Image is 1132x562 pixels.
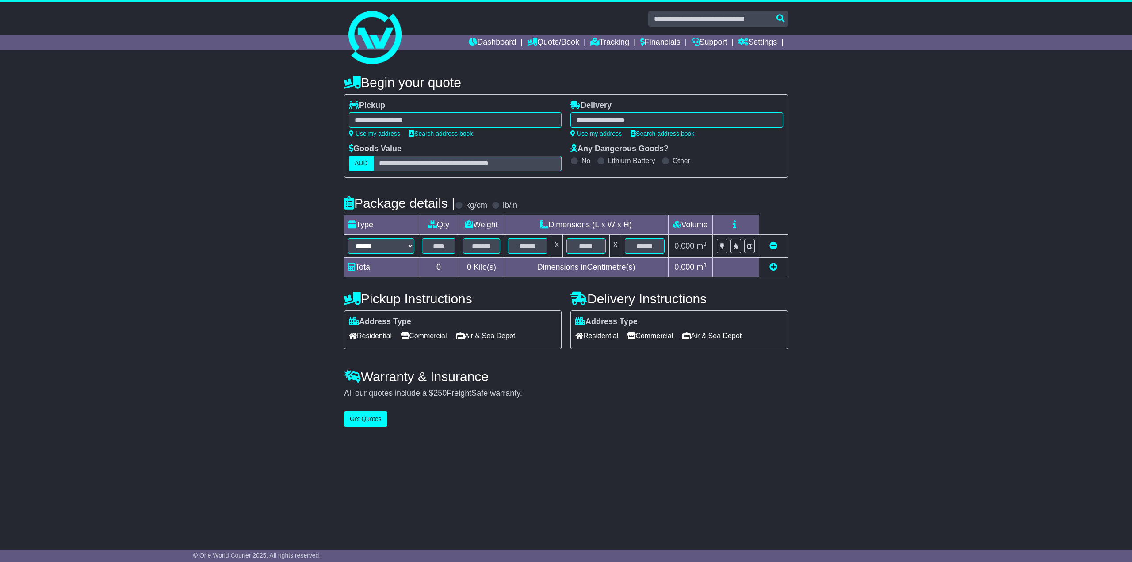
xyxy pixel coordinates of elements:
label: Any Dangerous Goods? [570,144,669,154]
span: Air & Sea Depot [682,329,742,343]
td: Weight [459,215,504,235]
h4: Warranty & Insurance [344,369,788,384]
sup: 3 [703,241,707,247]
a: Use my address [349,130,400,137]
a: Quote/Book [527,35,579,50]
button: Get Quotes [344,411,387,427]
td: Dimensions in Centimetre(s) [504,258,668,277]
sup: 3 [703,262,707,268]
label: Other [673,157,690,165]
span: 0 [467,263,471,271]
label: kg/cm [466,201,487,210]
label: Pickup [349,101,385,111]
a: Tracking [590,35,629,50]
label: Lithium Battery [608,157,655,165]
span: Residential [349,329,392,343]
td: x [610,235,621,258]
a: Use my address [570,130,622,137]
span: m [696,263,707,271]
a: Add new item [769,263,777,271]
td: Type [344,215,418,235]
label: Goods Value [349,144,402,154]
a: Support [692,35,727,50]
label: Address Type [349,317,411,327]
td: Volume [668,215,712,235]
h4: Delivery Instructions [570,291,788,306]
div: All our quotes include a $ FreightSafe warranty. [344,389,788,398]
h4: Package details | [344,196,455,210]
span: Air & Sea Depot [456,329,516,343]
span: © One World Courier 2025. All rights reserved. [193,552,321,559]
h4: Pickup Instructions [344,291,562,306]
span: Commercial [627,329,673,343]
td: x [551,235,562,258]
td: 0 [418,258,459,277]
a: Search address book [631,130,694,137]
h4: Begin your quote [344,75,788,90]
span: Commercial [401,329,447,343]
a: Search address book [409,130,473,137]
label: No [581,157,590,165]
span: 250 [433,389,447,398]
td: Qty [418,215,459,235]
label: Delivery [570,101,612,111]
span: m [696,241,707,250]
a: Dashboard [469,35,516,50]
label: lb/in [503,201,517,210]
td: Kilo(s) [459,258,504,277]
td: Dimensions (L x W x H) [504,215,668,235]
span: Residential [575,329,618,343]
td: Total [344,258,418,277]
a: Remove this item [769,241,777,250]
label: Address Type [575,317,638,327]
span: 0.000 [674,241,694,250]
a: Financials [640,35,681,50]
span: 0.000 [674,263,694,271]
a: Settings [738,35,777,50]
label: AUD [349,156,374,171]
